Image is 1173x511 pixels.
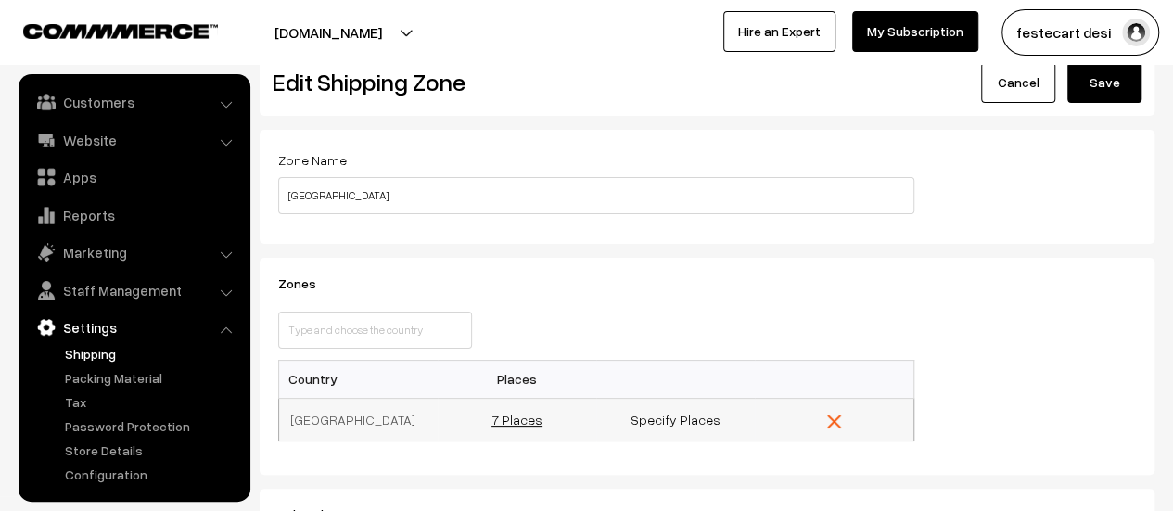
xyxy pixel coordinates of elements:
h3: Zones [278,276,914,292]
a: Settings [23,311,244,344]
label: Zone Name [278,150,347,170]
h2: Edit Shipping Zone [273,68,694,96]
a: Website [23,123,244,157]
th: Country [279,360,438,398]
a: Staff Management [23,274,244,307]
input: Zone Name [278,177,914,214]
img: user [1122,19,1150,46]
a: Hire an Expert [723,11,835,52]
button: [DOMAIN_NAME] [210,9,447,56]
img: COMMMERCE [23,24,218,38]
a: My Subscription [852,11,978,52]
a: Tax [60,392,244,412]
img: close [827,415,841,428]
a: Store Details [60,441,244,460]
button: festecart desi [1001,9,1159,56]
input: Type and choose the country [278,312,472,349]
a: Cancel [981,62,1055,103]
button: Save [1067,62,1141,103]
a: Password Protection [60,416,244,436]
a: Configuration [60,465,244,484]
th: Places [438,360,596,398]
a: Reports [23,198,244,232]
a: COMMMERCE [23,19,185,41]
a: Shipping [60,344,244,364]
a: Apps [23,160,244,194]
a: Customers [23,85,244,119]
a: Specify Places [631,412,720,428]
a: 7 Places [491,412,542,428]
td: [GEOGRAPHIC_DATA] [279,398,438,441]
a: Marketing [23,236,244,269]
a: Packing Material [60,368,244,388]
